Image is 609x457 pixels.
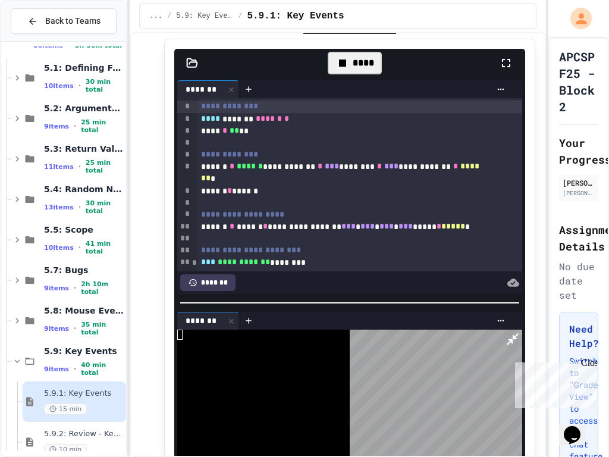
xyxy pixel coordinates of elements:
span: 11 items [44,163,74,171]
h2: Assignment Details [559,221,598,255]
span: • [74,283,76,293]
span: 5.9.1: Key Events [247,9,344,23]
span: 30 min total [86,78,124,93]
div: [PERSON_NAME][EMAIL_ADDRESS][PERSON_NAME][DOMAIN_NAME] [563,189,595,198]
h1: APCSP F25 - Block 2 [559,48,598,115]
span: 41 min total [86,240,124,255]
span: 25 min total [81,118,124,134]
span: Back to Teams [45,15,101,27]
span: • [74,324,76,333]
span: • [79,81,81,90]
span: 5.9.2: Review - Key Events [44,429,124,439]
span: 5.9.1: Key Events [44,389,124,399]
span: 9 items [44,284,69,292]
span: 15 min [44,403,87,415]
iframe: chat widget [510,358,597,408]
span: 10 items [44,244,74,252]
span: 9 items [44,325,69,333]
div: My Account [558,5,595,32]
iframe: chat widget [559,409,597,445]
span: 9 items [44,365,69,373]
div: [PERSON_NAME] [563,177,595,188]
h2: Your Progress [559,134,598,168]
span: 13 items [44,204,74,211]
span: • [74,121,76,131]
span: 25 min total [86,159,124,174]
span: 5.5: Scope [44,224,124,235]
span: 5.8: Mouse Events [44,305,124,316]
div: Chat with us now!Close [5,5,82,76]
span: 10 items [44,82,74,90]
span: 5.3: Return Values [44,143,124,154]
span: 10 min [44,444,87,455]
span: 2h 10m total [81,280,124,296]
div: No due date set [559,259,598,302]
span: 35 min total [81,321,124,336]
span: 5.1: Defining Functions [44,62,124,73]
span: ... [149,11,162,21]
span: / [238,11,242,21]
span: • [79,202,81,212]
span: • [79,243,81,252]
span: 5.9: Key Events [176,11,233,21]
span: 5.9: Key Events [44,346,124,356]
span: • [79,162,81,171]
span: 5.2: Arguments and Default Parameters [44,103,124,114]
span: / [167,11,171,21]
span: 30 min total [86,199,124,215]
h3: Need Help? [569,322,588,350]
span: 40 min total [81,361,124,377]
button: Back to Teams [11,8,117,34]
span: 5.4: Random Numbers and APIs [44,184,124,195]
span: • [74,364,76,374]
span: 5.7: Bugs [44,265,124,276]
span: 9 items [44,123,69,130]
